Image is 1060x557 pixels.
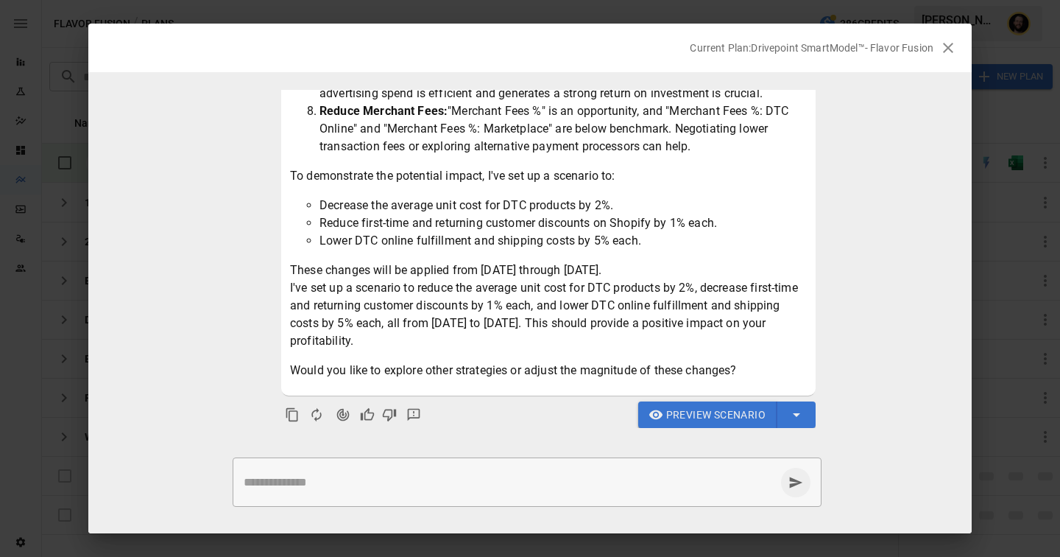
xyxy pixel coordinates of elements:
p: Would you like to explore other strategies or adjust the magnitude of these changes? [290,362,807,379]
li: "Merchant Fees %" is an opportunity, and "Merchant Fees %: DTC Online" and "Merchant Fees %: Mark... [319,102,807,155]
span: Preview Scenario [666,406,766,424]
li: Reduce first-time and returning customer discounts on Shopify by 1% each. [319,214,807,232]
button: Regenerate Response [303,402,330,428]
p: Current Plan: Drivepoint SmartModel™- Flavor Fusion [690,41,933,55]
button: Agent Changes Data [330,402,356,428]
button: Bad Response [378,404,400,426]
button: Good Response [356,404,378,426]
button: Preview Scenario [638,402,778,428]
p: These changes will be applied from [DATE] through [DATE]. I've set up a scenario to reduce the av... [290,262,807,350]
button: Copy to clipboard [281,404,303,426]
li: Lower DTC online fulfillment and shipping costs by 5% each. [319,232,807,250]
button: Detailed Feedback [400,402,427,428]
strong: Reduce Merchant Fees: [319,104,448,118]
li: Decrease the average unit cost for DTC products by 2%. [319,197,807,214]
p: To demonstrate the potential impact, I've set up a scenario to: [290,167,807,185]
